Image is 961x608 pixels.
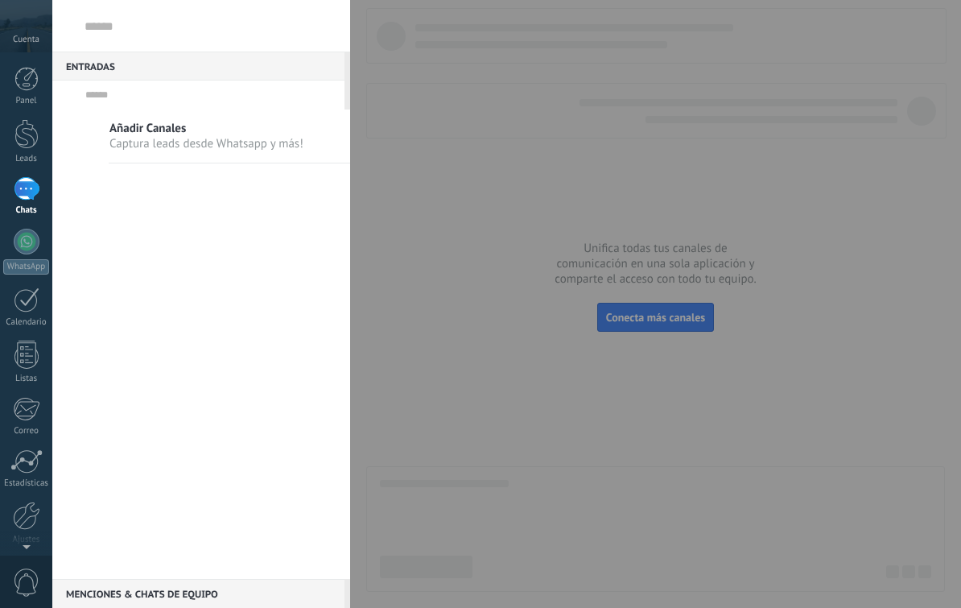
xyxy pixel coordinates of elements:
[109,136,303,151] span: Captura leads desde Whatsapp y más!
[310,81,344,110] button: Más
[3,259,49,275] div: WhatsApp
[3,374,50,384] div: Listas
[3,317,50,328] div: Calendario
[109,121,303,136] span: Añadir Canales
[13,35,39,45] span: Cuenta
[3,96,50,106] div: Panel
[52,52,344,81] div: Entradas
[52,579,344,608] div: Menciones & Chats de equipo
[3,478,50,489] div: Estadísticas
[3,205,50,216] div: Chats
[3,426,50,436] div: Correo
[3,154,50,164] div: Leads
